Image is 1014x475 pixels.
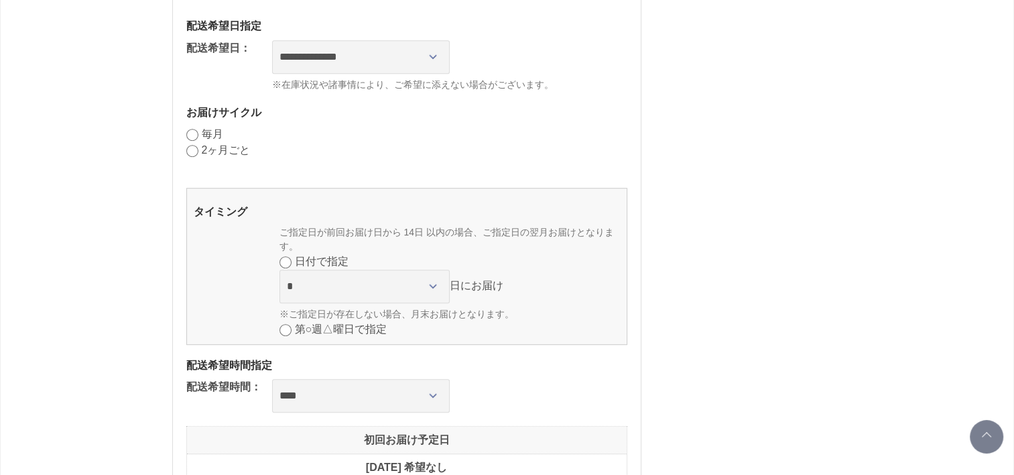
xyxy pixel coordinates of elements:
label: 第○週△曜日で指定 [295,323,387,335]
h3: お届けサイクル [186,105,627,119]
label: 毎月 [202,128,223,140]
p: ※ご指定日が存在しない場合、月末お届けとなります。 [279,307,620,321]
label: 2ヶ月ごと [202,144,251,156]
div: 日にお届け [279,270,620,321]
span: ※在庫状況や諸事情により、ご希望に添えない場合がございます。 [272,78,627,92]
h3: タイミング [194,205,620,219]
h3: 配送希望時間指定 [186,358,627,372]
h3: 配送希望日指定 [186,19,627,33]
p: ご指定日が前回お届け日から 14日 以内の場合、ご指定日の翌月お届けとなります。 [279,225,620,254]
dt: 初回お届け予定日 [187,427,627,454]
label: 日付で指定 [295,256,348,267]
dt: 配送希望時間： [186,379,261,395]
dt: 配送希望日： [186,40,251,56]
